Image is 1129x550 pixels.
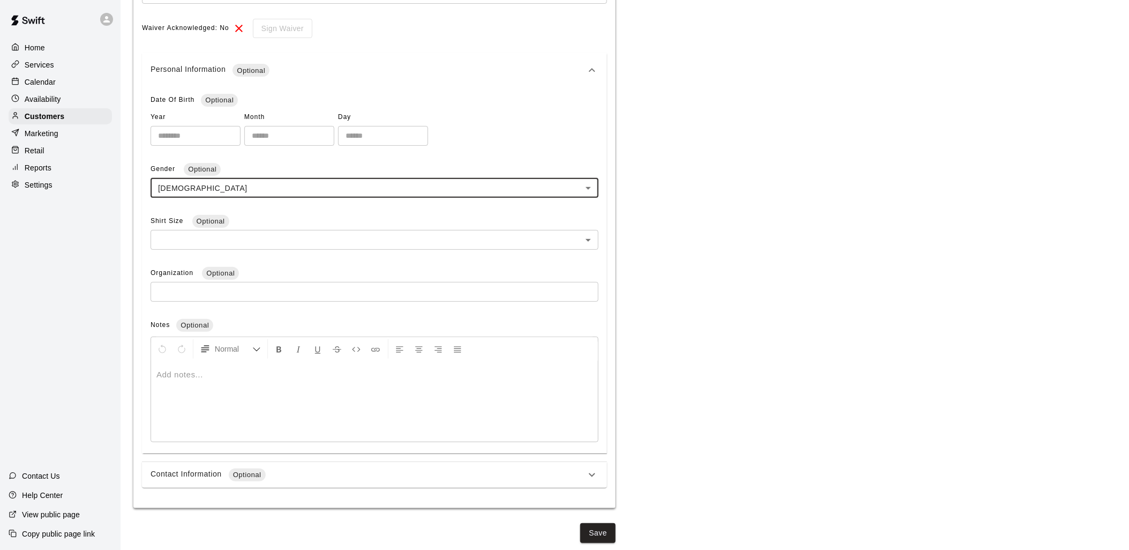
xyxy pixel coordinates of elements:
[229,470,266,480] span: Optional
[245,19,312,39] div: To sign waivers in admin, this feature must be enabled in general settings
[9,177,112,193] a: Settings
[196,339,265,359] button: Formatting Options
[151,469,586,481] div: Contact Information
[347,339,365,359] button: Insert Code
[25,111,64,122] p: Customers
[142,53,607,87] div: Personal InformationOptional
[153,339,171,359] button: Undo
[9,108,112,124] a: Customers
[391,339,409,359] button: Left Align
[410,339,428,359] button: Center Align
[270,339,288,359] button: Format Bold
[192,216,229,227] span: Optional
[22,509,80,520] p: View public page
[215,344,252,354] span: Normal
[25,60,54,70] p: Services
[151,64,586,77] div: Personal Information
[151,165,177,173] span: Gender
[289,339,308,359] button: Format Italics
[25,77,56,87] p: Calendar
[151,269,196,277] span: Organization
[173,339,191,359] button: Redo
[328,339,346,359] button: Format Strikethrough
[176,320,213,331] span: Optional
[309,339,327,359] button: Format Underline
[367,339,385,359] button: Insert Link
[151,96,195,103] span: Date Of Birth
[142,87,607,454] div: Personal InformationOptional
[22,471,60,481] p: Contact Us
[448,339,467,359] button: Justify Align
[201,95,238,106] span: Optional
[151,321,170,329] span: Notes
[202,268,239,279] span: Optional
[429,339,447,359] button: Right Align
[22,529,95,539] p: Copy public page link
[25,162,51,173] p: Reports
[244,109,334,126] span: Month
[9,57,112,73] a: Services
[184,164,221,175] span: Optional
[233,65,270,76] span: Optional
[580,523,616,543] button: Save
[25,42,45,53] p: Home
[9,125,112,142] a: Marketing
[25,94,61,105] p: Availability
[9,40,112,56] a: Home
[9,91,112,107] a: Availability
[9,74,112,90] a: Calendar
[151,109,241,126] span: Year
[338,109,428,126] span: Day
[22,490,63,501] p: Help Center
[25,145,44,156] p: Retail
[25,128,58,139] p: Marketing
[9,160,112,176] a: Reports
[9,143,112,159] a: Retail
[142,462,607,488] div: Contact InformationOptional
[151,217,186,225] span: Shirt Size
[151,178,599,198] div: [DEMOGRAPHIC_DATA]
[25,180,53,190] p: Settings
[142,20,229,37] span: Waiver Acknowledged: No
